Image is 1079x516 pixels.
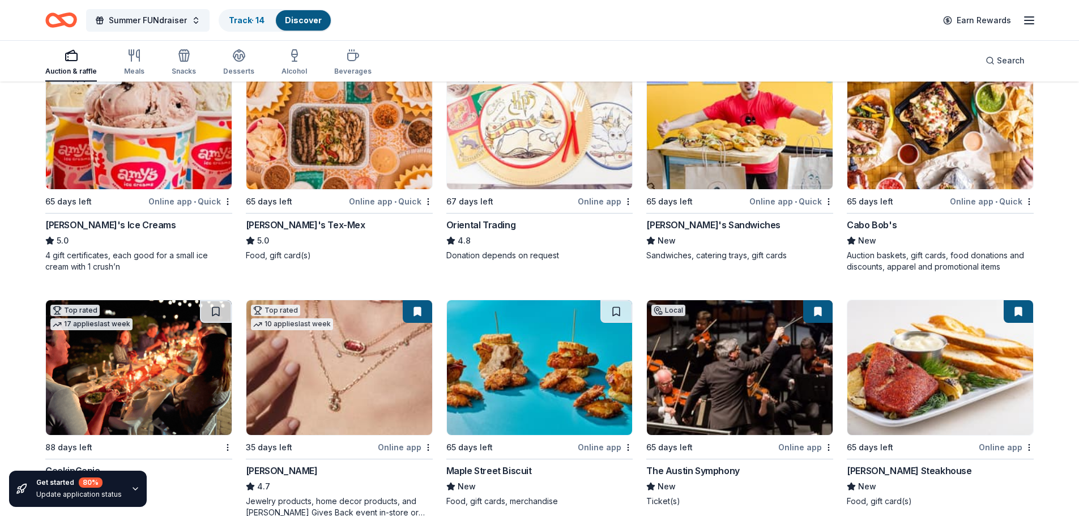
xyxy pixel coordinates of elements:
a: Image for Oriental TradingTop rated19 applieslast week67 days leftOnline appOriental Trading4.8Do... [446,54,633,261]
img: Image for Cabo Bob's [847,54,1033,189]
div: 88 days left [45,441,92,454]
div: Desserts [223,67,254,76]
button: Beverages [334,44,372,82]
button: Search [976,49,1034,72]
div: Cabo Bob's [847,218,897,232]
img: Image for Amy's Ice Creams [46,54,232,189]
div: Online app [979,440,1034,454]
a: Image for Chuy's Tex-Mex2 applieslast week65 days leftOnline app•Quick[PERSON_NAME]'s Tex-Mex5.0F... [246,54,433,261]
div: Online app [578,194,633,208]
div: 65 days left [847,195,893,208]
div: Auction & raffle [45,67,97,76]
div: 65 days left [646,441,693,454]
div: Online app [778,440,833,454]
div: [PERSON_NAME]'s Ice Creams [45,218,176,232]
img: Image for CookinGenie [46,300,232,435]
div: Food, gift cards, merchandise [446,496,633,507]
button: Snacks [172,44,196,82]
img: Image for Oriental Trading [447,54,633,189]
a: Home [45,7,77,33]
a: Discover [285,15,322,25]
div: 65 days left [847,441,893,454]
div: [PERSON_NAME]'s Sandwiches [646,218,781,232]
span: New [658,234,676,248]
div: [PERSON_NAME]'s Tex-Mex [246,218,365,232]
button: Summer FUNdraiser [86,9,210,32]
a: Image for Cabo Bob'sLocal65 days leftOnline app•QuickCabo Bob'sNewAuction baskets, gift cards, fo... [847,54,1034,272]
div: 65 days left [446,441,493,454]
div: Online app Quick [148,194,232,208]
div: Online app [578,440,633,454]
div: 35 days left [246,441,292,454]
div: Alcohol [282,67,307,76]
div: Auction baskets, gift cards, food donations and discounts, apparel and promotional items [847,250,1034,272]
button: Desserts [223,44,254,82]
span: Summer FUNdraiser [109,14,187,27]
span: 5.0 [257,234,269,248]
span: New [858,480,876,493]
span: 4.7 [257,480,270,493]
span: • [194,197,196,206]
div: Beverages [334,67,372,76]
div: Online app [378,440,433,454]
a: Image for Ike's Sandwiches3 applieslast week65 days leftOnline app•Quick[PERSON_NAME]'s Sandwiche... [646,54,833,261]
div: 4 gift certificates, each good for a small ice cream with 1 crush’n [45,250,232,272]
div: [PERSON_NAME] Steakhouse [847,464,971,477]
img: Image for Chuy's Tex-Mex [246,54,432,189]
button: Alcohol [282,44,307,82]
span: New [858,234,876,248]
div: Update application status [36,490,122,499]
div: Online app Quick [950,194,1034,208]
img: Image for Ike's Sandwiches [647,54,833,189]
div: 67 days left [446,195,493,208]
div: Food, gift card(s) [847,496,1034,507]
img: Image for Perry's Steakhouse [847,300,1033,435]
div: Local [651,305,685,316]
div: Online app Quick [749,194,833,208]
div: Food, gift card(s) [246,250,433,261]
span: Search [997,54,1025,67]
a: Image for Amy's Ice CreamsTop rated1 applylast week65 days leftOnline app•Quick[PERSON_NAME]'s Ic... [45,54,232,272]
img: Image for Maple Street Biscuit [447,300,633,435]
a: Image for CookinGenieTop rated17 applieslast week88 days leftCookinGenie5.0One $200 gift card [45,300,232,507]
button: Track· 14Discover [219,9,332,32]
span: • [795,197,797,206]
div: 17 applies last week [50,318,133,330]
div: 65 days left [246,195,292,208]
div: Snacks [172,67,196,76]
div: The Austin Symphony [646,464,739,477]
div: Donation depends on request [446,250,633,261]
div: Sandwiches, catering trays, gift cards [646,250,833,261]
span: 5.0 [57,234,69,248]
a: Track· 14 [229,15,265,25]
div: Top rated [251,305,300,316]
span: • [394,197,396,206]
div: 80 % [79,477,103,488]
div: Top rated [50,305,100,316]
a: Image for Maple Street Biscuit65 days leftOnline appMaple Street BiscuitNewFood, gift cards, merc... [446,300,633,507]
img: Image for Kendra Scott [246,300,432,435]
span: New [658,480,676,493]
div: Meals [124,67,144,76]
div: Online app Quick [349,194,433,208]
button: Meals [124,44,144,82]
span: New [458,480,476,493]
a: Earn Rewards [936,10,1018,31]
button: Auction & raffle [45,44,97,82]
div: Maple Street Biscuit [446,464,532,477]
span: 4.8 [458,234,471,248]
div: 65 days left [45,195,92,208]
a: Image for Perry's Steakhouse65 days leftOnline app[PERSON_NAME] SteakhouseNewFood, gift card(s) [847,300,1034,507]
a: Image for The Austin SymphonyLocal65 days leftOnline appThe Austin SymphonyNewTicket(s) [646,300,833,507]
div: 65 days left [646,195,693,208]
div: Oriental Trading [446,218,516,232]
div: Get started [36,477,122,488]
div: Ticket(s) [646,496,833,507]
div: [PERSON_NAME] [246,464,318,477]
div: 10 applies last week [251,318,333,330]
img: Image for The Austin Symphony [647,300,833,435]
span: • [995,197,997,206]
